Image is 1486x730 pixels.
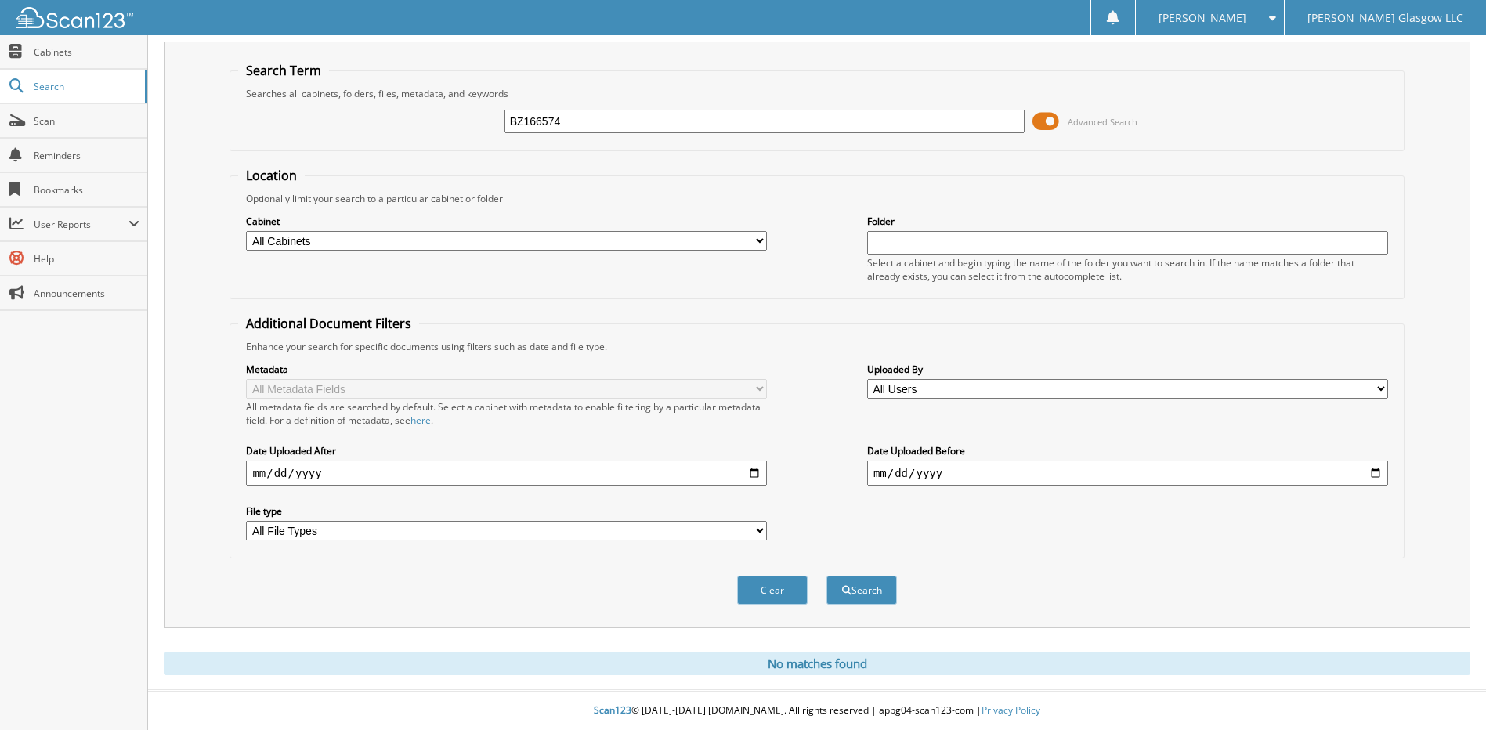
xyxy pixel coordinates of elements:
[594,703,631,717] span: Scan123
[238,87,1395,100] div: Searches all cabinets, folders, files, metadata, and keywords
[246,444,767,457] label: Date Uploaded After
[982,703,1040,717] a: Privacy Policy
[34,45,139,59] span: Cabinets
[246,363,767,376] label: Metadata
[34,114,139,128] span: Scan
[238,315,419,332] legend: Additional Document Filters
[1159,13,1246,23] span: [PERSON_NAME]
[238,167,305,184] legend: Location
[164,652,1470,675] div: No matches found
[238,340,1395,353] div: Enhance your search for specific documents using filters such as date and file type.
[867,215,1388,228] label: Folder
[867,363,1388,376] label: Uploaded By
[34,183,139,197] span: Bookmarks
[34,218,128,231] span: User Reports
[34,149,139,162] span: Reminders
[246,504,767,518] label: File type
[246,461,767,486] input: start
[867,444,1388,457] label: Date Uploaded Before
[34,252,139,266] span: Help
[16,7,133,28] img: scan123-logo-white.svg
[1408,655,1486,730] iframe: Chat Widget
[826,576,897,605] button: Search
[238,62,329,79] legend: Search Term
[148,692,1486,730] div: © [DATE]-[DATE] [DOMAIN_NAME]. All rights reserved | appg04-scan123-com |
[34,80,137,93] span: Search
[34,287,139,300] span: Announcements
[1068,116,1137,128] span: Advanced Search
[246,215,767,228] label: Cabinet
[867,256,1388,283] div: Select a cabinet and begin typing the name of the folder you want to search in. If the name match...
[867,461,1388,486] input: end
[238,192,1395,205] div: Optionally limit your search to a particular cabinet or folder
[1307,13,1463,23] span: [PERSON_NAME] Glasgow LLC
[246,400,767,427] div: All metadata fields are searched by default. Select a cabinet with metadata to enable filtering b...
[410,414,431,427] a: here
[737,576,808,605] button: Clear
